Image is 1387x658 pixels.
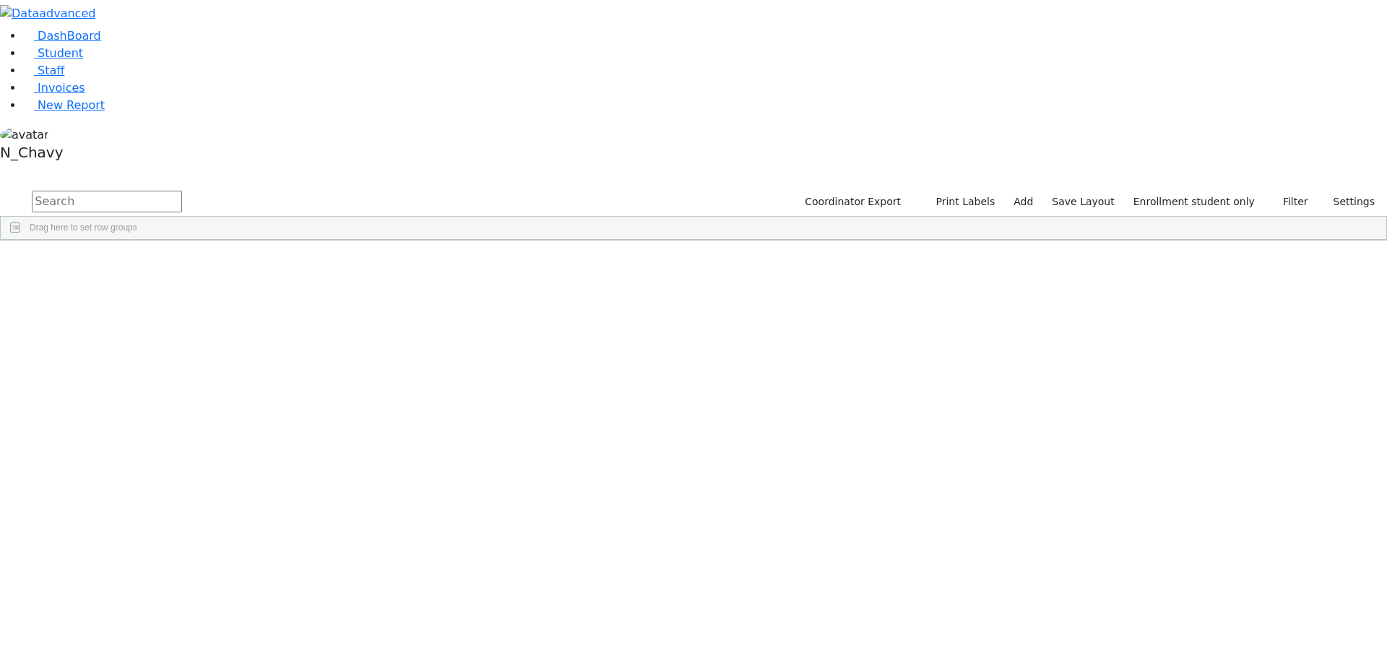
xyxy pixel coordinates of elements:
[23,81,85,95] a: Invoices
[30,222,137,233] span: Drag here to set row groups
[38,64,64,77] span: Staff
[23,29,101,43] a: DashBoard
[32,191,182,212] input: Search
[1127,191,1261,213] label: Enrollment student only
[23,46,83,60] a: Student
[38,29,101,43] span: DashBoard
[1007,191,1040,213] a: Add
[1315,191,1381,213] button: Settings
[919,191,1001,213] button: Print Labels
[38,46,83,60] span: Student
[38,81,85,95] span: Invoices
[38,98,105,112] span: New Report
[795,191,907,213] button: Coordinator Export
[23,64,64,77] a: Staff
[1045,191,1120,213] button: Save Layout
[1264,191,1315,213] button: Filter
[23,98,105,112] a: New Report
